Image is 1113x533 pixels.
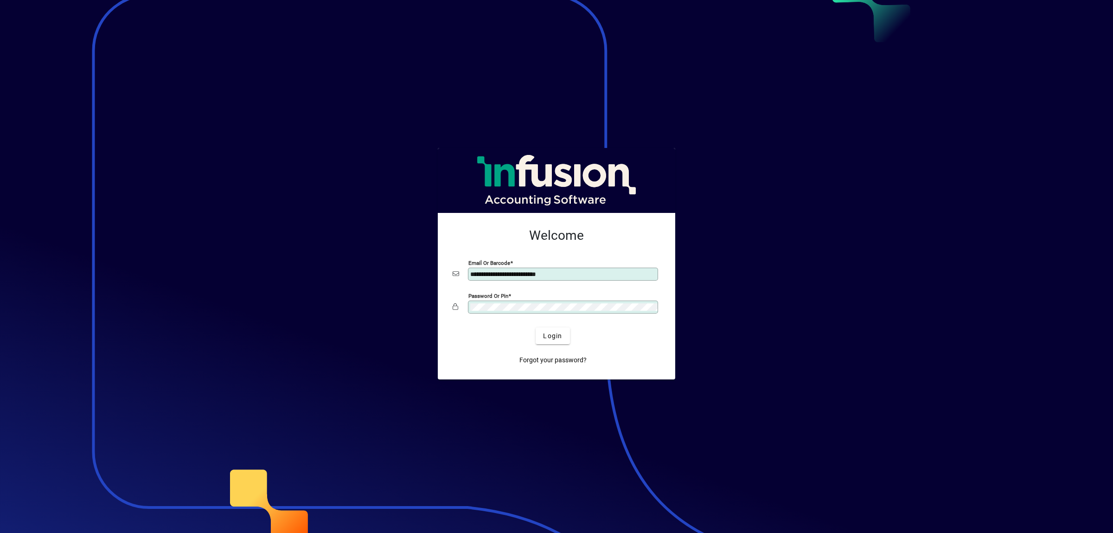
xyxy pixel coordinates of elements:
[536,328,569,344] button: Login
[519,355,587,365] span: Forgot your password?
[468,260,510,266] mat-label: Email or Barcode
[453,228,660,244] h2: Welcome
[543,331,562,341] span: Login
[516,352,590,368] a: Forgot your password?
[468,293,508,299] mat-label: Password or Pin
